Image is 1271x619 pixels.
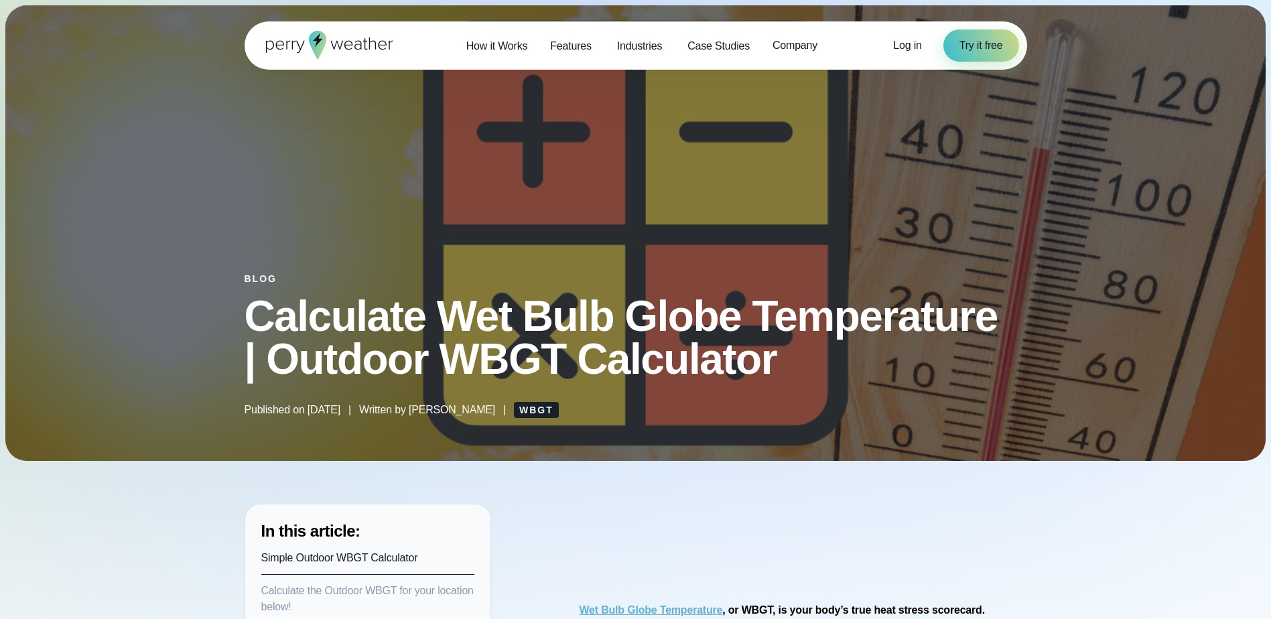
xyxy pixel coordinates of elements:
[245,295,1027,381] h1: Calculate Wet Bulb Globe Temperature | Outdoor WBGT Calculator
[514,402,559,418] a: WBGT
[943,29,1019,62] a: Try it free
[261,585,474,612] a: Calculate the Outdoor WBGT for your location below!
[687,38,750,54] span: Case Studies
[676,32,761,60] a: Case Studies
[455,32,539,60] a: How it Works
[550,38,592,54] span: Features
[773,38,817,54] span: Company
[359,402,495,418] span: Written by [PERSON_NAME]
[617,38,662,54] span: Industries
[893,40,921,51] span: Log in
[245,402,341,418] span: Published on [DATE]
[348,402,351,418] span: |
[618,504,988,559] iframe: WBGT Explained: Listen as we break down all you need to know about WBGT Video
[466,38,528,54] span: How it Works
[245,273,1027,284] div: Blog
[580,604,985,616] strong: , or WBGT, is your body’s true heat stress scorecard.
[959,38,1003,54] span: Try it free
[580,604,723,616] a: Wet Bulb Globe Temperature
[503,402,506,418] span: |
[261,521,474,542] h3: In this article:
[893,38,921,54] a: Log in
[261,552,418,563] a: Simple Outdoor WBGT Calculator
